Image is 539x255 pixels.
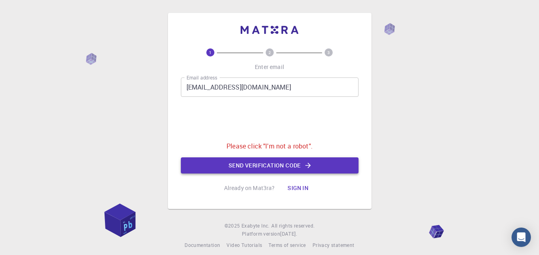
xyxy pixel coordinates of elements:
span: © 2025 [224,222,241,230]
span: Exabyte Inc. [241,222,270,229]
button: Send verification code [181,157,359,173]
a: Terms of service [268,241,306,249]
span: Documentation [185,242,220,248]
a: Exabyte Inc. [241,222,270,230]
span: All rights reserved. [271,222,315,230]
a: Privacy statement [312,241,354,249]
text: 2 [268,50,271,55]
iframe: reCAPTCHA [208,103,331,135]
p: Already on Mat3ra? [224,184,275,192]
button: Sign in [281,180,315,196]
span: Privacy statement [312,242,354,248]
a: Video Tutorials [227,241,262,249]
text: 1 [209,50,212,55]
text: 3 [327,50,330,55]
span: Video Tutorials [227,242,262,248]
a: [DATE]. [280,230,297,238]
p: Please click "I'm not a robot". [227,141,312,151]
a: Documentation [185,241,220,249]
span: [DATE] . [280,230,297,237]
div: Open Intercom Messenger [512,228,531,247]
p: Enter email [255,63,284,71]
span: Platform version [242,230,280,238]
span: Terms of service [268,242,306,248]
label: Email address [187,74,217,81]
